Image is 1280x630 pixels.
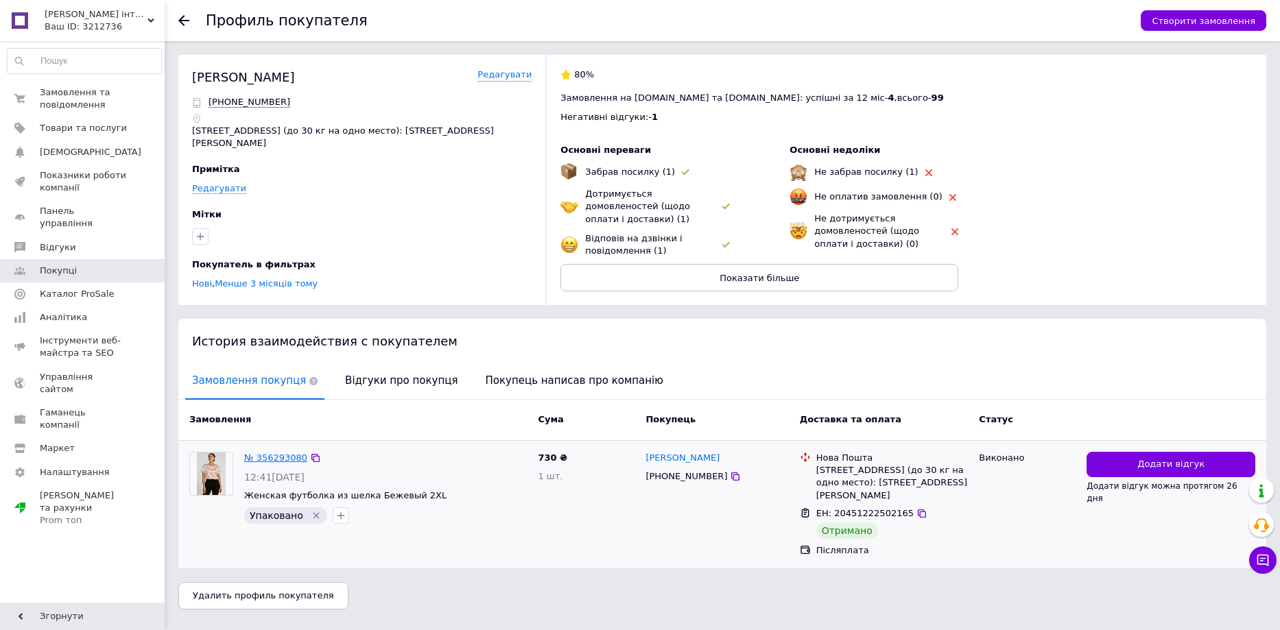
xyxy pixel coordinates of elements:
[814,167,918,177] span: Не забрав посилку (1)
[40,265,77,277] span: Покупці
[244,452,307,463] a: № 356293080
[888,93,894,103] span: 4
[645,452,720,465] a: [PERSON_NAME]
[816,452,969,464] div: Нова Пошта
[192,278,215,289] span: ,
[720,273,799,283] span: Показати більше
[816,522,878,539] div: Отримано
[192,209,222,219] span: Мітки
[800,414,901,424] span: Доставка та оплата
[722,242,730,248] img: rating-tag-type
[560,93,943,103] span: Замовлення на [DOMAIN_NAME] та [DOMAIN_NAME]: успішні за 12 міс - , всього -
[790,188,807,206] img: emoji
[40,169,127,194] span: Показники роботи компанії
[40,86,127,111] span: Замовлення та повідомлення
[560,145,651,155] span: Основні переваги
[189,452,233,496] a: Фото товару
[560,264,958,291] button: Показати більше
[192,164,240,174] span: Примітка
[250,510,303,521] span: Упаковано
[1137,458,1205,471] span: Додати відгук
[40,514,127,526] div: Prom топ
[178,582,348,609] button: Удалить профиль покупателя
[192,258,528,271] div: Покупатель в фильтрах
[645,414,696,424] span: Покупець
[951,228,958,235] img: rating-tag-type
[477,69,532,82] a: Редагувати
[816,464,969,502] div: [STREET_ADDRESS] (до 30 кг на одно место): [STREET_ADDRESS][PERSON_NAME]
[790,145,880,155] span: Основні недоліки
[338,363,464,398] span: Відгуки про покупця
[244,490,447,500] a: Женская футболка из шелка Бежевый 2XL
[932,93,944,103] span: 99
[192,278,212,289] a: Нові
[40,288,114,300] span: Каталог ProSale
[560,112,652,122] span: Негативні відгуки: -
[40,241,75,254] span: Відгуки
[560,197,578,215] img: emoji
[643,468,730,485] div: [PHONE_NUMBER]
[1141,10,1266,31] button: Створити замовлення
[40,442,75,455] span: Маркет
[652,112,658,122] span: 1
[40,407,127,431] span: Гаманець компанії
[1152,16,1255,26] span: Створити замовлення
[574,69,594,80] span: 80%
[979,414,1013,424] span: Статус
[1087,452,1255,477] button: Додати відгук
[925,169,932,176] img: rating-tag-type
[192,183,246,194] a: Редагувати
[178,15,189,26] div: Повернутися назад
[538,471,562,481] span: 1 шт.
[192,334,458,348] span: История взаимодействия с покупателем
[197,452,226,495] img: Фото товару
[538,452,567,463] span: 730 ₴
[790,163,807,181] img: emoji
[722,204,730,210] img: rating-tag-type
[814,213,919,248] span: Не дотримується домовленостей (щодо оплати і доставки) (0)
[40,335,127,359] span: Інструменти веб-майстра та SEO
[206,12,368,29] h1: Профиль покупателя
[1249,546,1277,574] button: Чат з покупцем
[816,508,914,518] span: ЕН: 20451222502165
[185,363,324,398] span: Замовлення покупця
[215,278,318,289] a: Менше 3 місяців тому
[538,414,563,424] span: Cума
[560,236,578,254] img: emoji
[40,205,127,230] span: Панель управління
[479,363,670,398] span: Покупець написав про компанію
[40,311,87,324] span: Аналітика
[949,194,956,201] img: rating-tag-type
[40,466,110,478] span: Налаштування
[192,69,295,86] div: [PERSON_NAME]
[682,169,689,175] img: rating-tag-type
[40,371,127,396] span: Управління сайтом
[244,472,305,483] span: 12:41[DATE]
[790,222,807,240] img: emoji
[193,590,334,601] span: Удалить профиль покупателя
[1087,481,1237,503] span: Додати відгук можна протягом 26 дня
[209,97,290,108] span: Відправити SMS
[560,163,577,180] img: emoji
[585,233,682,256] span: Відповів на дзвінки і повідомлення (1)
[45,21,165,33] div: Ваш ID: 3212736
[45,8,147,21] span: Jenny Fur інтернет-магазин одягу
[40,489,127,527] span: [PERSON_NAME] та рахунки
[8,49,161,73] input: Пошук
[585,189,690,223] span: Дотримується домовленостей (щодо оплати і доставки) (1)
[40,146,141,158] span: [DEMOGRAPHIC_DATA]
[189,414,251,424] span: Замовлення
[814,191,942,202] span: Не оплатив замовлення (0)
[585,167,675,177] span: Забрав посилку (1)
[40,122,127,134] span: Товари та послуги
[979,452,1076,464] div: Виконано
[816,544,969,557] div: Післяплата
[192,125,532,149] p: [STREET_ADDRESS] (до 30 кг на одно место): [STREET_ADDRESS][PERSON_NAME]
[311,510,322,521] svg: Видалити мітку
